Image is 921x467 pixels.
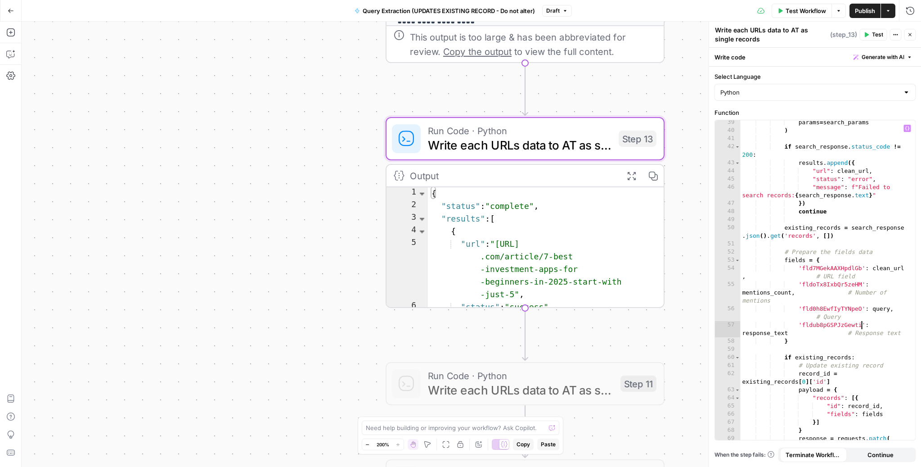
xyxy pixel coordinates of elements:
[867,450,894,459] span: Continue
[735,354,740,362] span: Toggle code folding, rows 60 through 73
[542,5,572,17] button: Draft
[386,187,428,200] div: 1
[715,281,741,305] div: 55
[715,426,741,435] div: 68
[537,439,559,450] button: Paste
[715,240,741,248] div: 51
[428,136,611,154] span: Write each URLs data to AT as single records
[541,440,556,449] span: Paste
[715,183,741,199] div: 46
[786,6,826,15] span: Test Workflow
[715,118,741,127] div: 39
[715,321,741,337] div: 57
[522,406,528,458] g: Edge from step_11 to step_5
[363,6,535,15] span: Query Extraction (UPDATES EXISTING RECORD - Do not alter)
[546,7,560,15] span: Draft
[714,108,916,117] label: Function
[410,30,656,59] div: This output is too large & has been abbreviated for review. to view the full content.
[735,256,740,264] span: Toggle code folding, rows 53 through 58
[386,301,428,313] div: 6
[715,435,741,443] div: 69
[715,248,741,256] div: 52
[715,216,741,224] div: 49
[715,362,741,370] div: 61
[410,168,615,183] div: Output
[715,199,741,208] div: 47
[715,394,741,402] div: 64
[386,200,428,213] div: 2
[517,440,530,449] span: Copy
[377,441,389,448] span: 200%
[855,6,875,15] span: Publish
[735,386,740,394] span: Toggle code folding, rows 63 through 68
[715,256,741,264] div: 53
[513,439,534,450] button: Copy
[715,127,741,135] div: 40
[849,4,881,18] button: Publish
[720,88,899,97] input: Python
[522,63,528,115] g: Edge from step_8 to step_13
[735,143,740,151] span: Toggle code folding, rows 42 through 48
[522,308,528,360] g: Edge from step_13 to step_11
[386,213,428,225] div: 3
[715,370,741,386] div: 62
[715,418,741,426] div: 67
[619,131,656,147] div: Step 13
[715,159,741,167] div: 43
[620,376,656,392] div: Step 11
[417,187,427,200] span: Toggle code folding, rows 1 through 35
[862,53,904,61] span: Generate with AI
[786,450,842,459] span: Terminate Workflow
[715,26,828,44] textarea: Write each URLs data to AT as single records
[428,368,613,383] span: Run Code · Python
[714,451,775,459] a: When the step fails:
[428,381,613,399] span: Write each URLs data to AT as single records
[715,143,741,159] div: 42
[349,4,540,18] button: Query Extraction (UPDATES EXISTING RECORD - Do not alter)
[428,123,611,138] span: Run Code · Python
[772,4,831,18] button: Test Workflow
[872,31,883,39] span: Test
[735,159,740,167] span: Toggle code folding, rows 43 through 47
[850,51,916,63] button: Generate with AI
[386,117,665,308] div: Run Code · PythonWrite each URLs data to AT as single recordsStep 13TestOutput{ "status":"complet...
[715,264,741,281] div: 54
[715,402,741,410] div: 65
[386,225,428,238] div: 4
[386,362,665,405] div: Run Code · PythonWrite each URLs data to AT as single recordsStep 11
[417,213,427,225] span: Toggle code folding, rows 3 through 34
[715,354,741,362] div: 60
[417,225,427,238] span: Toggle code folding, rows 4 through 9
[715,135,741,143] div: 41
[386,238,428,301] div: 5
[735,394,740,402] span: Toggle code folding, rows 64 through 67
[847,448,914,462] button: Continue
[715,345,741,354] div: 59
[715,175,741,183] div: 45
[714,72,916,81] label: Select Language
[715,208,741,216] div: 48
[715,305,741,321] div: 56
[715,386,741,394] div: 63
[830,30,857,39] span: ( step_13 )
[443,46,512,57] span: Copy the output
[715,410,741,418] div: 66
[715,337,741,345] div: 58
[715,167,741,175] div: 44
[715,224,741,240] div: 50
[860,29,887,41] button: Test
